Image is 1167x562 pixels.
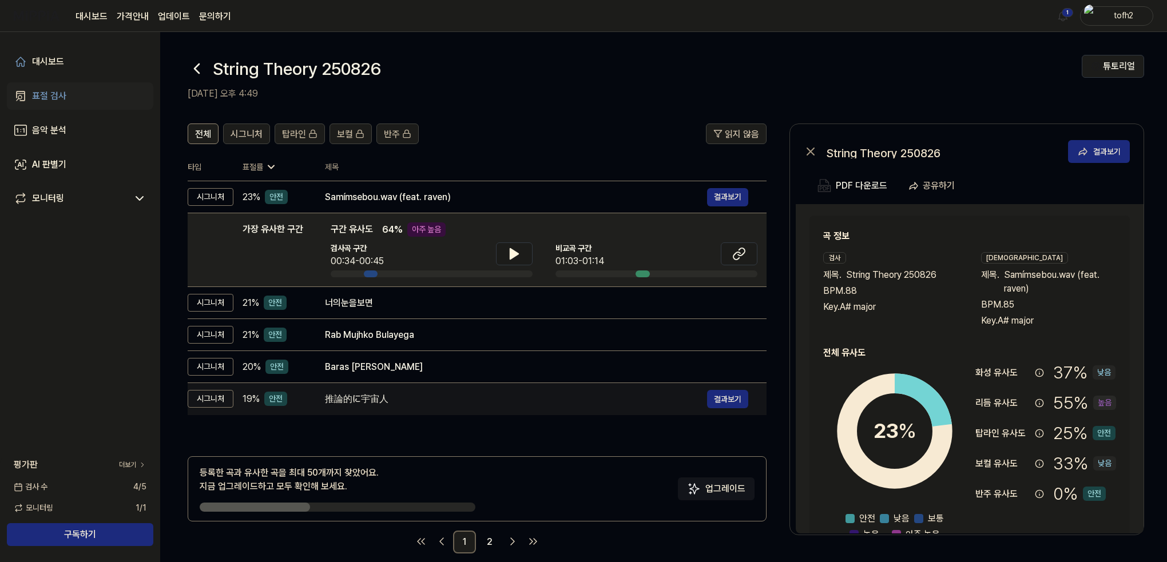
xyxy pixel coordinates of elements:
[817,179,831,193] img: PDF Download
[282,127,306,141] span: 탑라인
[243,392,260,406] span: 19 %
[796,204,1144,533] a: 곡 정보검사제목.String Theory 250826BPM.88Key.A# major[DEMOGRAPHIC_DATA]제목.Samímsebou.wav (feat. raven)B...
[331,254,384,268] div: 00:34-00:45
[133,481,146,493] span: 4 / 5
[894,512,910,525] span: 낮음
[1093,456,1116,471] div: 낮음
[32,89,66,103] div: 표절 검사
[453,531,476,553] a: 1
[981,252,1068,264] div: [DEMOGRAPHIC_DATA]
[1053,390,1116,416] div: 55 %
[7,82,153,110] a: 표절 검사
[188,188,233,206] div: 시그니처
[555,242,604,254] span: 비교곡 구간
[264,328,287,342] div: 안전
[119,460,146,470] a: 더보기
[265,190,288,204] div: 안전
[188,390,233,408] div: 시그니처
[264,296,287,310] div: 안전
[117,10,149,23] a: 가격안내
[706,123,767,144] button: 읽지 않음
[14,458,38,472] span: 평가판
[1083,487,1106,501] div: 안전
[1068,140,1130,163] a: 결과보기
[243,360,261,374] span: 20 %
[975,457,1030,471] div: 보컬 유사도
[975,396,1030,410] div: 리듬 유사도
[188,358,233,376] div: 시그니처
[412,532,430,551] a: Go to first page
[7,117,153,144] a: 음악 분석
[863,528,879,541] span: 높음
[1053,360,1116,385] div: 37 %
[136,502,146,514] span: 1 / 1
[325,328,748,342] div: Rab Mujhko Bulayega
[200,466,379,493] div: 등록한 곡과 유사한 곡을 최대 50개까지 찾았어요. 지금 업그레이드하고 모두 확인해 보세요.
[1004,268,1116,296] span: Samímsebou.wav (feat. raven)
[7,523,153,546] button: 구독하기
[923,178,955,193] div: 공유하기
[331,242,384,254] span: 검사곡 구간
[1093,365,1116,380] div: 낮음
[7,151,153,178] a: AI 판별기
[1056,9,1070,23] img: 알림
[325,392,707,406] div: 推論的に宇宙人
[823,268,841,282] span: 제목 .
[14,502,53,514] span: 모니터링
[846,268,936,282] span: String Theory 250826
[1093,145,1121,158] div: 결과보기
[32,123,66,137] div: 음악 분석
[199,10,231,23] a: 문의하기
[432,532,451,551] a: Go to previous page
[898,418,916,443] span: %
[188,294,233,312] div: 시그니처
[823,252,846,264] div: 검사
[555,254,604,268] div: 01:03-01:14
[384,127,400,141] span: 반주
[1080,6,1153,26] button: profiletofh2
[231,127,263,141] span: 시그니처
[195,127,211,141] span: 전체
[32,192,64,205] div: 모니터링
[275,123,325,144] button: 탑라인
[975,427,1030,440] div: 탑라인 유사도
[14,192,128,205] a: 모니터링
[264,392,287,406] div: 안전
[707,188,748,206] a: 결과보기
[975,366,1030,380] div: 화성 유사도
[823,229,1116,243] h2: 곡 정보
[859,512,875,525] span: 안전
[687,482,701,496] img: Sparkles
[32,158,66,172] div: AI 판별기
[874,416,916,447] div: 23
[158,10,190,23] a: 업데이트
[331,222,373,237] span: 구간 유사도
[707,390,748,408] button: 결과보기
[906,528,940,541] span: 아주 높음
[376,123,419,144] button: 반주
[975,487,1030,501] div: 반주 유사도
[188,531,767,553] nav: pagination
[503,532,522,551] a: Go to next page
[981,314,1116,328] div: Key. A# major
[213,56,381,82] h1: String Theory 250826
[1053,481,1106,507] div: 0 %
[330,123,372,144] button: 보컬
[981,268,999,296] span: 제목 .
[1082,55,1144,78] button: 튜토리얼
[325,296,748,310] div: 너의눈을보면
[407,222,446,237] div: 아주 높음
[1053,420,1116,446] div: 25 %
[1054,7,1072,25] button: 알림1
[678,487,755,498] a: Sparkles업그레이드
[1101,9,1146,22] div: tofh2
[1084,5,1098,27] img: profile
[725,127,759,141] span: 읽지 않음
[823,346,1116,360] h2: 전체 유사도
[223,123,270,144] button: 시그니처
[265,360,288,374] div: 안전
[478,531,501,553] a: 2
[325,360,748,374] div: Baras [PERSON_NAME]
[1093,396,1116,410] div: 높음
